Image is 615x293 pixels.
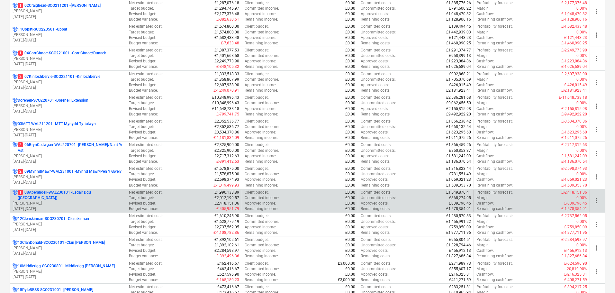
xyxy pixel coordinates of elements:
p: Revised budget : [129,59,156,64]
p: Approved costs : [361,59,389,64]
p: £0.00 [345,159,355,164]
span: more_vert [592,173,600,181]
p: Budget variance : [129,112,158,117]
p: Approved income : [245,35,276,41]
p: 02Craighead-SCO211201 - [PERSON_NAME] [18,3,101,8]
p: 0.00% [576,100,587,106]
p: £2,586,281.68 [446,95,471,100]
p: Revised budget : [129,153,156,159]
p: £-11,648,738.18 [559,95,587,100]
p: £2,177,376.48 [214,11,239,17]
p: Net estimated cost : [129,119,163,124]
p: [DATE] - [DATE] [13,227,123,233]
p: £1,866,459.26 [446,142,471,148]
p: [DATE] - [DATE] [13,61,123,67]
p: £0.00 [345,95,355,100]
p: Approved income : [245,130,276,135]
p: Committed costs : [361,71,392,77]
p: £-2,181,923.41 [561,88,587,93]
p: [DATE] - [DATE] [13,206,123,212]
p: £9,062,456.50 [446,100,471,106]
p: £2,352,536.77 [214,119,239,124]
p: £-1,623,295.60 [561,130,587,135]
p: £1,294,745.97 [214,6,239,11]
p: £0.00 [345,77,355,82]
span: more_vert [592,55,600,62]
p: £1,582,433.48 [214,35,239,41]
p: 11Uppat-SCO220501 - Uppat [18,27,67,32]
p: £-1,249,070.91 [213,88,239,93]
p: Remaining cashflow : [476,41,513,46]
p: Client budget : [245,95,269,100]
p: £1,291,374.77 [446,48,471,53]
p: Approved income : [245,106,276,112]
p: Approved costs : [361,106,389,112]
p: £958,399.13 [449,53,471,59]
p: £791,600.22 [449,6,471,11]
p: 0.00% [576,53,587,59]
p: Cashflow : [476,106,494,112]
p: [DATE] - [DATE] [13,109,123,114]
p: £11,648,738.18 [212,106,239,112]
p: Remaining income : [245,112,278,117]
p: Margin : [476,100,490,106]
p: £0.00 [345,11,355,17]
p: 0.00% [576,6,587,11]
p: £0.00 [345,124,355,130]
div: Project has multi currencies enabled [13,287,18,293]
p: Profitability forecast : [476,142,513,148]
span: more_vert [592,150,600,157]
p: £-9,492,922.20 [561,112,587,117]
p: Approved income : [245,153,276,159]
p: £1,223,084.86 [446,59,471,64]
p: £1,287,076.18 [214,0,239,6]
p: Committed income : [245,6,279,11]
p: Budget variance : [129,64,158,69]
div: Dorenell-SCO220701 -Dorenell Extension[PERSON_NAME][DATE]-[DATE] [13,98,123,114]
p: £0.00 [345,64,355,69]
p: £0.00 [345,88,355,93]
p: Cashflow : [476,35,494,41]
p: £1,385,776.26 [446,0,471,6]
p: 06BrynCadwgan-WAL220701 - [PERSON_NAME]/Nant Yr Ast [18,142,123,153]
p: Remaining costs : [361,41,391,46]
p: [PERSON_NAME] [13,201,123,206]
p: Margin : [476,77,490,82]
p: Approved costs : [361,35,389,41]
p: Target budget : [129,77,154,82]
p: Target budget : [129,30,154,35]
p: £2,607,938.90 [214,82,239,88]
p: [DATE] - [DATE] [13,14,123,20]
p: Profitability forecast : [476,119,513,124]
p: £0.00 [345,59,355,64]
p: Remaining cashflow : [476,135,513,141]
p: 12Glenskinnan-SCO230701 - Glenskinnan [18,216,89,222]
p: Remaining cashflow : [476,64,513,69]
p: Cashflow : [476,82,494,88]
span: 1 [18,190,23,195]
p: £-1,460,990.25 [561,41,587,46]
p: 07Kinlochbervie-SCO221101 - Kinlochbervie [18,74,100,79]
span: 2 [18,142,23,147]
span: more_vert [592,78,600,86]
p: £0.00 [345,142,355,148]
p: Cashflow : [476,130,494,135]
p: £0.00 [345,0,355,6]
p: £1,401,668.58 [214,53,239,59]
p: £0.00 [345,106,355,112]
p: [DATE] - [DATE] [13,159,123,164]
span: more_vert [592,31,600,39]
div: 206BrynCadwgan-WAL220701 -[PERSON_NAME]/Nant Yr Ast[PERSON_NAME][DATE]-[DATE] [13,142,123,164]
p: £2,325,900.00 [214,142,239,148]
p: 0.00% [576,124,587,130]
p: Target budget : [129,53,154,59]
p: Cashflow : [476,11,494,17]
p: Margin : [476,124,490,130]
p: £-2,177,376.48 [561,0,587,6]
p: Profitability forecast : [476,24,513,29]
span: 1 [18,50,23,56]
p: £9,492,922.20 [446,112,471,117]
span: more_vert [592,102,600,110]
div: Project has multi currencies enabled [13,98,18,103]
p: Committed income : [245,30,279,35]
